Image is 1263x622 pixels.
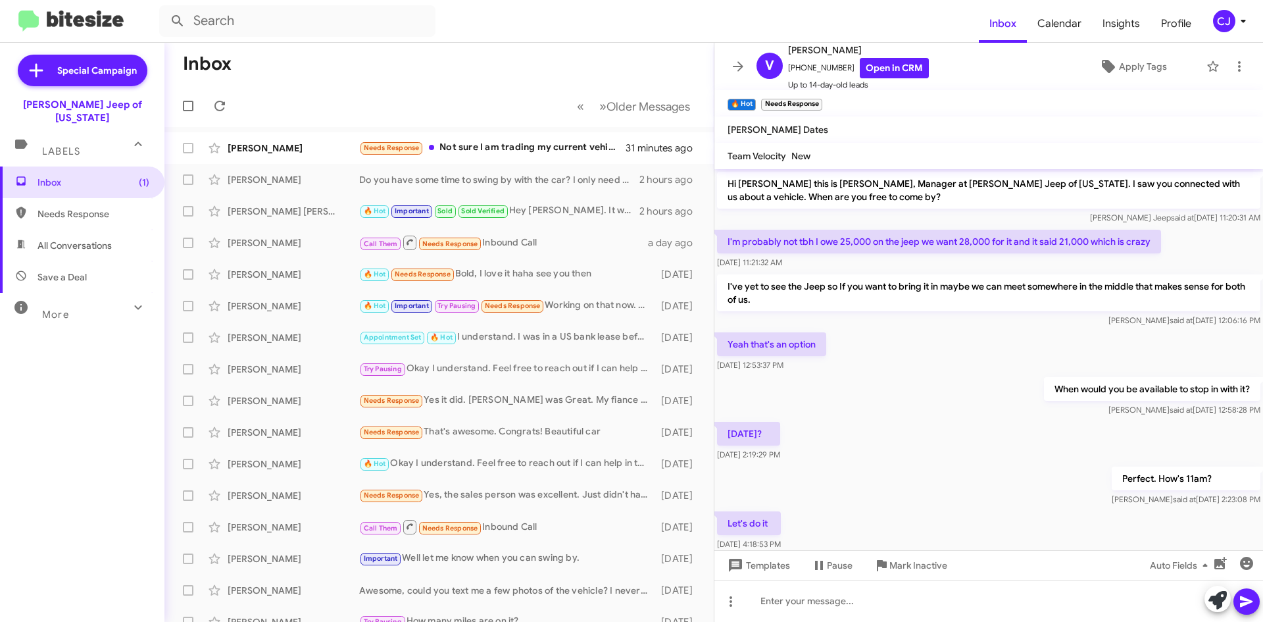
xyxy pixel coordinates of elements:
button: Previous [569,93,592,120]
p: I've yet to see the Jeep so If you want to bring it in maybe we can meet somewhere in the middle ... [717,274,1260,311]
div: [PERSON_NAME] [PERSON_NAME] [228,205,359,218]
span: [PERSON_NAME] [788,42,929,58]
a: Insights [1092,5,1151,43]
span: Special Campaign [57,64,137,77]
small: 🔥 Hot [728,99,756,111]
span: Call Them [364,524,398,532]
span: 🔥 Hot [364,459,386,468]
a: Open in CRM [860,58,929,78]
span: Important [395,207,429,215]
p: [DATE]? [717,422,780,446]
span: Auto Fields [1150,554,1213,577]
div: Inbound Call [359,519,655,535]
input: Search [159,5,435,37]
div: Yes, the sales person was excellent. Just didn't have the right car. [359,488,655,503]
button: Mark Inactive [863,554,958,577]
div: Bold, I love it haha see you then [359,267,655,282]
span: Important [364,554,398,563]
div: [PERSON_NAME] [228,268,359,281]
span: New [791,150,810,162]
span: Needs Response [485,301,541,310]
span: Inbox [979,5,1027,43]
div: 2 hours ago [639,173,703,186]
span: Needs Response [364,143,420,152]
button: CJ [1202,10,1249,32]
span: said at [1173,494,1196,504]
span: Inbox [37,176,149,189]
span: [PHONE_NUMBER] [788,58,929,78]
span: Needs Response [364,428,420,436]
span: Sold Verified [461,207,505,215]
span: [PERSON_NAME] Jeep [DATE] 11:20:31 AM [1090,213,1260,222]
div: [DATE] [655,489,703,502]
span: Needs Response [422,240,478,248]
button: Apply Tags [1065,55,1200,78]
span: said at [1170,405,1193,415]
div: [PERSON_NAME] [228,394,359,407]
span: [PERSON_NAME] [DATE] 2:23:08 PM [1112,494,1260,504]
div: [PERSON_NAME] [228,173,359,186]
div: [PERSON_NAME] [228,457,359,471]
p: I'm probably not tbh I owe 25,000 on the jeep we want 28,000 for it and it said 21,000 which is c... [717,230,1161,253]
span: said at [1171,213,1194,222]
span: Apply Tags [1119,55,1167,78]
div: Well let me know when you can swing by. [359,551,655,566]
div: [DATE] [655,268,703,281]
div: Do you have some time to swing by with the car? I only need about 10-20 minutes to give you our b... [359,173,639,186]
span: Sold [437,207,453,215]
div: [PERSON_NAME] [228,299,359,313]
div: Working on that now. Thx for asking. [359,298,655,313]
a: Calendar [1027,5,1092,43]
span: [DATE] 12:53:37 PM [717,360,783,370]
span: Call Them [364,240,398,248]
span: More [42,309,69,321]
button: Next [591,93,698,120]
button: Pause [801,554,863,577]
span: [PERSON_NAME] [DATE] 12:58:28 PM [1108,405,1260,415]
span: Pause [827,554,853,577]
div: [PERSON_NAME] [228,236,359,249]
div: Yes it did. [PERSON_NAME] was Great. My fiance making final decision & she Not a quick buyer . We... [359,393,655,408]
div: Not sure I am trading my current vehicle right now also would prefer black interior [359,140,626,155]
p: Perfect. How's 11am? [1112,467,1260,490]
span: [DATE] 2:19:29 PM [717,450,780,459]
span: 🔥 Hot [430,333,453,342]
span: Try Pausing [437,301,476,310]
div: [DATE] [655,394,703,407]
p: When would you be available to stop in with it? [1044,377,1260,401]
button: Templates [714,554,801,577]
div: [PERSON_NAME] [228,521,359,534]
div: [DATE] [655,299,703,313]
span: Needs Response [395,270,451,278]
div: [PERSON_NAME] [228,584,359,597]
span: Needs Response [422,524,478,532]
span: » [599,98,607,115]
span: Needs Response [364,491,420,500]
small: Needs Response [761,99,822,111]
div: [PERSON_NAME] [228,552,359,565]
span: (1) [139,176,149,189]
div: Hey [PERSON_NAME]. It will be paid off asap. Once your deal funds we overnight the payoff. Totall... [359,203,639,219]
span: Mark Inactive [889,554,947,577]
span: Up to 14-day-old leads [788,78,929,91]
div: I understand. I was in a US bank lease before and it was not the best experiance to say the least... [359,330,655,345]
div: [DATE] [655,363,703,376]
span: Templates [725,554,790,577]
div: [PERSON_NAME] [228,426,359,439]
div: Okay I understand. Feel free to reach out if I can help in the future!👍 [359,361,655,376]
span: 🔥 Hot [364,207,386,215]
span: said at [1170,315,1193,325]
span: 🔥 Hot [364,301,386,310]
div: [DATE] [655,426,703,439]
span: [PERSON_NAME] [DATE] 12:06:16 PM [1108,315,1260,325]
div: [DATE] [655,457,703,471]
span: Labels [42,145,80,157]
span: Important [395,301,429,310]
span: V [765,55,774,76]
div: CJ [1213,10,1235,32]
a: Profile [1151,5,1202,43]
span: Needs Response [364,396,420,405]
